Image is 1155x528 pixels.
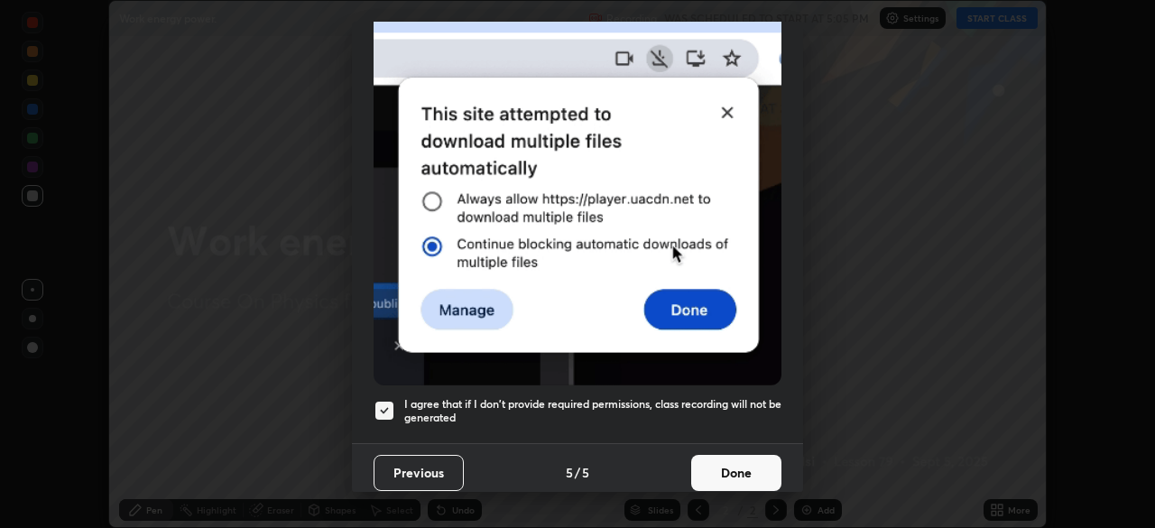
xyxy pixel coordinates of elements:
button: Previous [374,455,464,491]
h4: 5 [566,463,573,482]
button: Done [691,455,781,491]
h5: I agree that if I don't provide required permissions, class recording will not be generated [404,397,781,425]
h4: 5 [582,463,589,482]
h4: / [575,463,580,482]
